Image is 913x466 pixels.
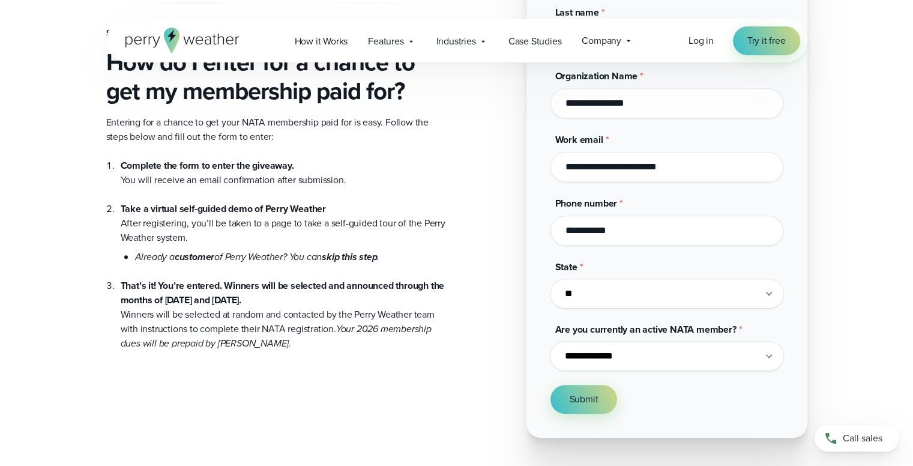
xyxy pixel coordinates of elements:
[121,264,447,351] li: Winners will be selected at random and contacted by the Perry Weather team with instructions to c...
[508,34,562,49] span: Case Studies
[135,250,380,264] em: Already a of Perry Weather? You can .
[121,159,294,172] strong: Complete the form to enter the giveaway.
[322,250,377,264] strong: skip this step
[555,322,737,336] span: Are you currently an active NATA member?
[582,34,621,48] span: Company
[815,425,899,452] a: Call sales
[106,115,447,144] p: Entering for a chance to get your NATA membership paid for is easy. Follow the steps below and fi...
[689,34,714,48] a: Log in
[733,26,800,55] a: Try it free
[121,322,432,350] em: Your 2026 membership dues will be prepaid by [PERSON_NAME].
[570,392,598,407] span: Submit
[555,196,618,210] span: Phone number
[555,5,599,19] span: Last name
[843,431,882,446] span: Call sales
[555,260,577,274] span: State
[106,48,447,106] h3: How do I enter for a chance to get my membership paid for?
[550,385,618,414] button: Submit
[436,34,476,49] span: Industries
[368,34,403,49] span: Features
[555,133,603,147] span: Work email
[689,34,714,47] span: Log in
[121,187,447,264] li: After registering, you’ll be taken to a page to take a self-guided tour of the Perry Weather system.
[121,279,445,307] strong: That’s it! You’re entered. Winners will be selected and announced through the months of [DATE] an...
[295,34,348,49] span: How it Works
[121,202,326,216] strong: Take a virtual self-guided demo of Perry Weather
[285,29,358,53] a: How it Works
[555,69,638,83] span: Organization Name
[121,159,447,187] li: You will receive an email confirmation after submission.
[498,29,572,53] a: Case Studies
[747,34,786,48] span: Try it free
[175,250,214,264] strong: customer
